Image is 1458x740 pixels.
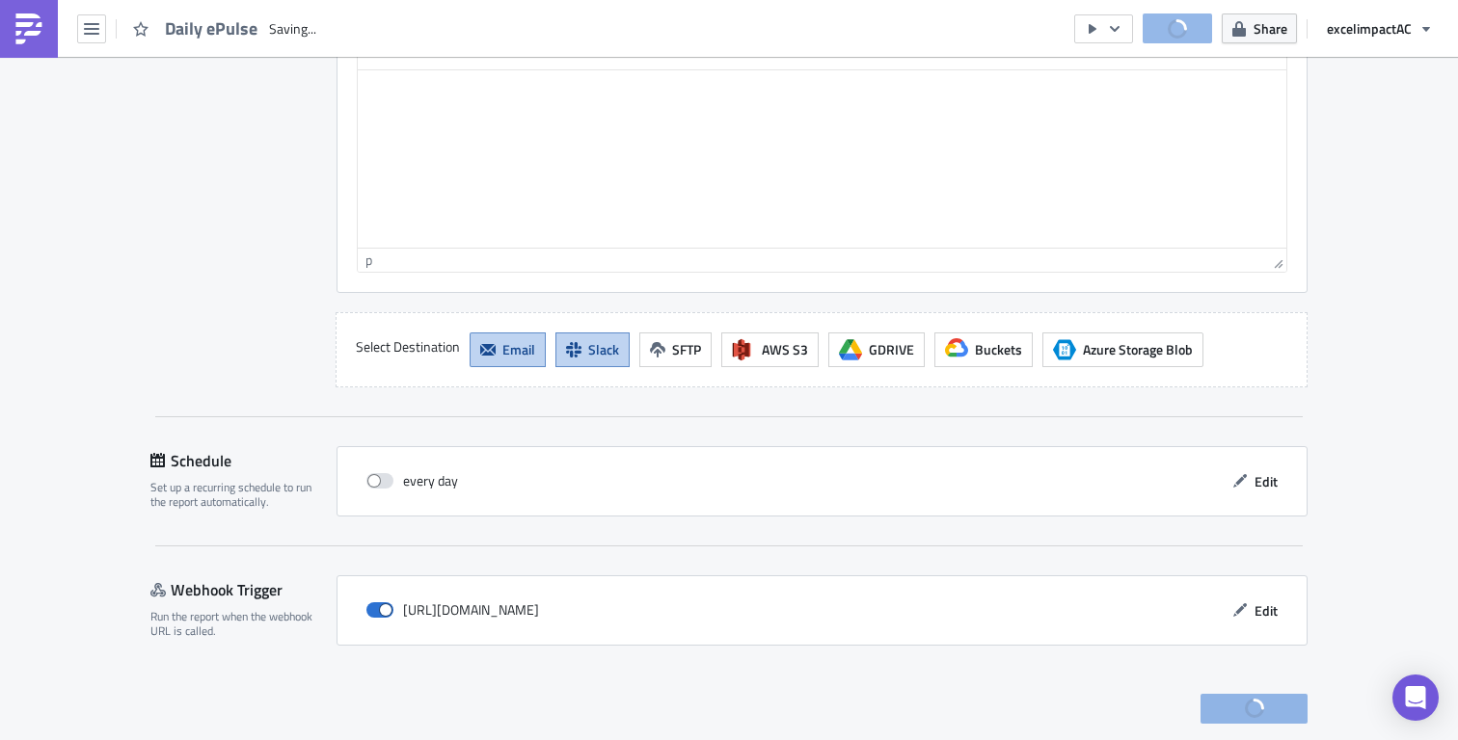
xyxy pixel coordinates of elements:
span: excelimpact AC [1327,18,1412,39]
div: Schedule [150,446,337,475]
span: Slack [588,339,619,359]
span: Buckets [975,339,1022,359]
iframe: Rich Text Area [358,70,1286,248]
button: Insert/edit link [887,33,920,60]
span: Saving... [269,20,316,38]
span: - [8,50,13,66]
span: GDRIVE [869,339,914,359]
button: Italic [460,33,493,60]
span: Email [502,339,535,359]
div: [URL][DOMAIN_NAME] [366,595,539,624]
a: Daily Performance [13,50,123,66]
button: Buckets [934,332,1033,367]
span: SFTP [672,339,701,359]
button: Decrease indent [796,33,829,60]
button: Clear formatting [369,33,402,60]
button: Share [1222,13,1297,43]
button: SFTP [639,332,712,367]
button: Align right [706,33,739,60]
a: ePulse [13,29,54,44]
div: every day [366,466,458,495]
span: Edit [1255,600,1278,621]
span: AWS S3 [762,339,808,359]
button: Justify [740,33,772,60]
button: Increase indent [830,33,863,60]
span: Summary for {{ utils.ds_yesterday }} [8,8,223,23]
div: Background color [517,33,565,60]
span: Azure Storage Blob [1053,338,1076,361]
div: Resize [1266,249,1286,272]
button: Slack [555,332,630,367]
span: Azure Storage Blob [1083,339,1193,359]
button: Insert/edit image [944,33,977,60]
button: Azure Storage BlobAzure Storage Blob [1042,332,1203,367]
button: GDRIVE [828,332,925,367]
body: Rich Text Area. Press ALT-0 for help. [8,8,921,66]
div: Set up a recurring schedule to run the report automatically. [150,480,324,510]
button: Edit [1223,595,1287,625]
span: - [8,29,13,44]
button: Align left [638,33,671,60]
div: Webhook Trigger [150,575,337,604]
div: p [365,250,372,270]
div: Open Intercom Messenger [1392,674,1439,721]
button: Bold [426,33,459,60]
button: Align center [672,33,705,60]
span: Share [1254,18,1287,39]
button: AWS S3 [721,332,819,367]
span: Daily ePulse [165,17,259,40]
label: Select Destination [356,332,460,361]
button: excelimpactAC [1317,13,1444,43]
img: PushMetrics [13,13,44,44]
div: Run the report when the webhook URL is called. [150,609,324,639]
button: Email [470,332,546,367]
button: Edit [1223,466,1287,496]
span: Edit [1255,471,1278,491]
div: Text color [566,33,614,60]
